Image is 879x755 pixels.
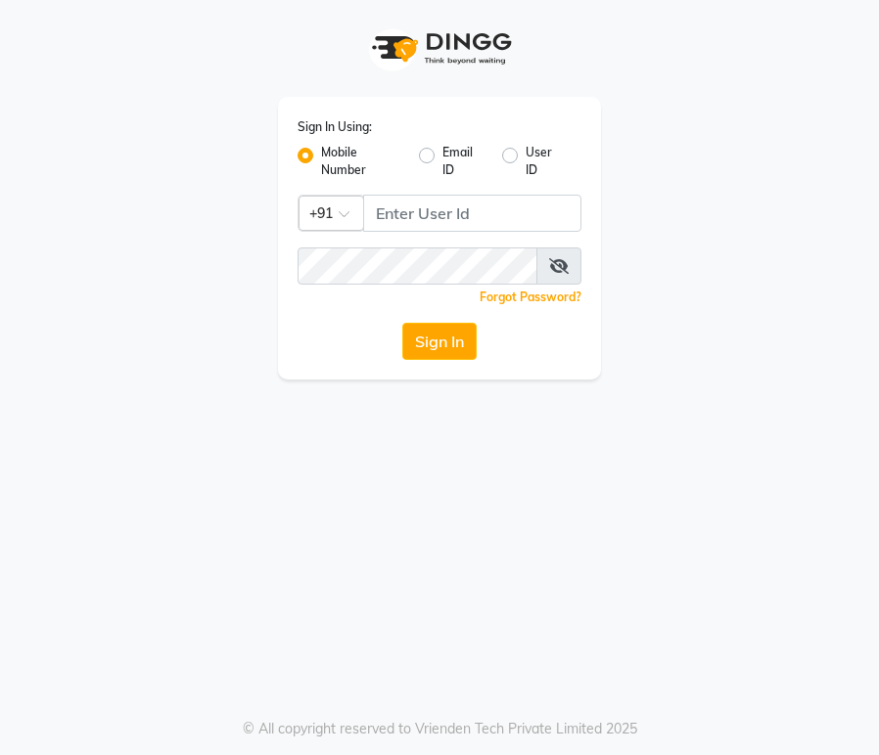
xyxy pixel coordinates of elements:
input: Username [363,195,581,232]
button: Sign In [402,323,477,360]
img: logo1.svg [361,20,518,77]
label: Sign In Using: [298,118,372,136]
label: Mobile Number [321,144,403,179]
label: User ID [526,144,566,179]
a: Forgot Password? [480,289,581,304]
input: Username [298,247,537,285]
label: Email ID [442,144,486,179]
